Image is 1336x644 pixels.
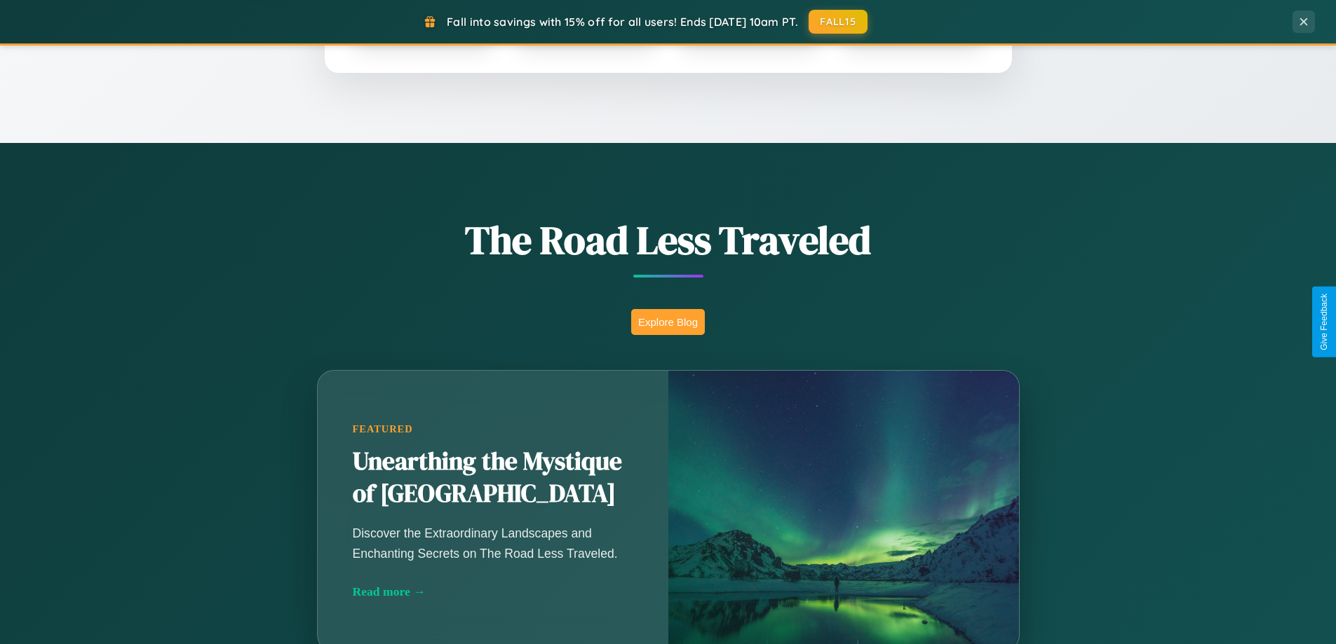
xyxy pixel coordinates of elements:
h1: The Road Less Traveled [248,213,1089,267]
div: Read more → [353,584,633,599]
p: Discover the Extraordinary Landscapes and Enchanting Secrets on The Road Less Traveled. [353,523,633,563]
div: Give Feedback [1319,294,1329,350]
div: Featured [353,423,633,435]
h2: Unearthing the Mystique of [GEOGRAPHIC_DATA] [353,446,633,510]
button: Explore Blog [631,309,705,335]
span: Fall into savings with 15% off for all users! Ends [DATE] 10am PT. [447,15,798,29]
button: FALL15 [809,10,868,34]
